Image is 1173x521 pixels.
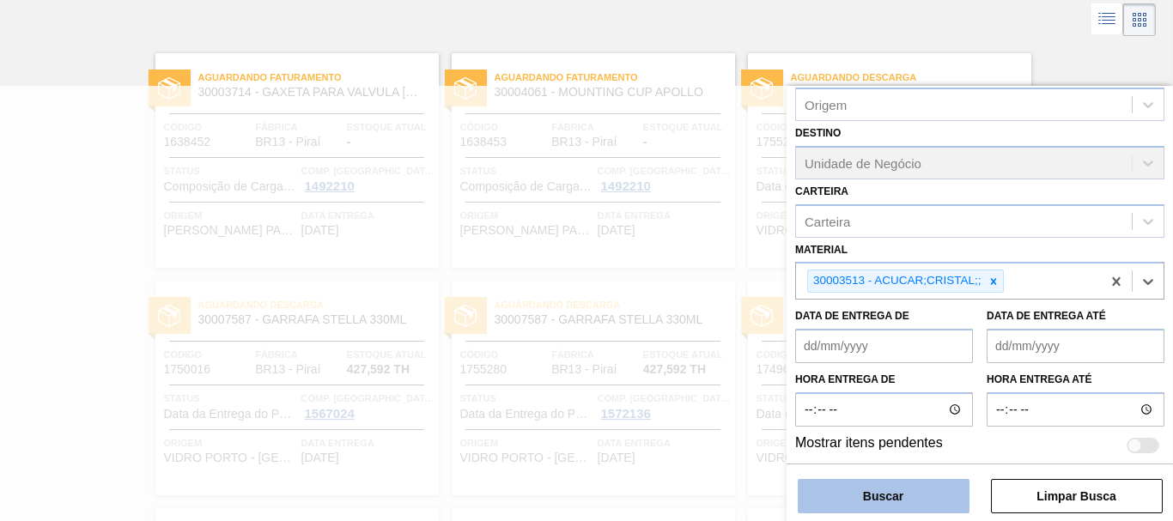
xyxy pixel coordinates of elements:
[795,367,973,392] label: Hora entrega de
[143,53,439,268] a: statusAguardando Faturamento30003714 - GAXETA PARA VALVULA [PERSON_NAME]Código1638452FábricaBR13 ...
[987,367,1164,392] label: Hora entrega até
[454,77,477,100] img: status
[795,310,909,322] label: Data de Entrega de
[795,329,973,363] input: dd/mm/yyyy
[198,69,439,86] span: Aguardando Faturamento
[735,53,1031,268] a: statusAguardando Descarga30007587 - GARRAFA STELLA 330MLCódigo1755278FábricaBR13 - PiraíEstoque a...
[158,77,180,100] img: status
[791,69,1031,86] span: Aguardando Descarga
[805,214,850,228] div: Carteira
[808,270,984,292] div: 30003513 - ACUCAR;CRISTAL;;
[1091,3,1123,36] div: Visão em Lista
[751,77,773,100] img: status
[795,127,841,139] label: Destino
[795,244,848,256] label: Material
[1123,3,1156,36] div: Visão em Cards
[495,69,735,86] span: Aguardando Faturamento
[987,329,1164,363] input: dd/mm/yyyy
[795,185,848,197] label: Carteira
[439,53,735,268] a: statusAguardando Faturamento30004061 - MOUNTING CUP APOLLOCódigo1638453FábricaBR13 - PiraíEstoque...
[795,435,943,456] label: Mostrar itens pendentes
[805,97,847,112] div: Origem
[987,310,1106,322] label: Data de Entrega até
